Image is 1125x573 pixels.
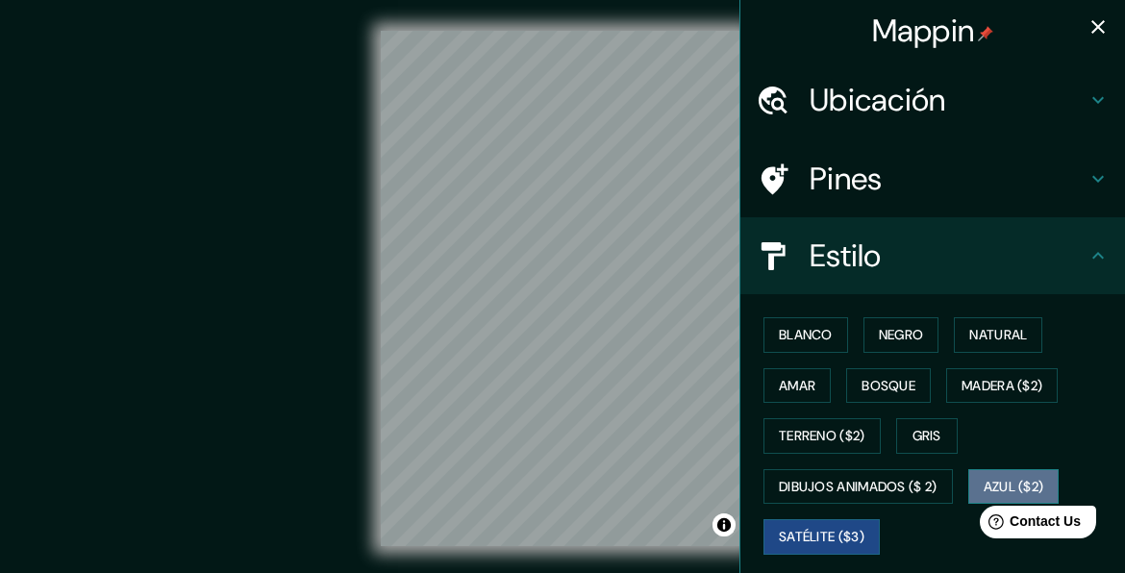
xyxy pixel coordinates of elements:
h4: Estilo [810,237,1087,275]
font: Azul ($2) [984,475,1044,499]
button: Terreno ($2) [763,418,881,454]
font: Natural [969,323,1027,347]
div: Estilo [740,217,1125,294]
font: Terreno ($2) [779,424,865,448]
button: Bosque [846,368,931,404]
iframe: Help widget launcher [954,498,1104,552]
canvas: Mapa [381,31,745,546]
button: Natural [954,317,1042,353]
h4: Ubicación [810,81,1087,119]
button: Amar [763,368,831,404]
button: Madera ($2) [946,368,1058,404]
h4: Pines [810,160,1087,198]
font: Amar [779,374,815,398]
div: Pines [740,140,1125,217]
button: Gris [896,418,958,454]
font: Satélite ($3) [779,525,864,549]
img: pin-icon.png [978,26,993,41]
button: Azul ($2) [968,469,1060,505]
font: Negro [879,323,924,347]
font: Gris [912,424,941,448]
button: Negro [863,317,939,353]
font: Dibujos animados ($ 2) [779,475,937,499]
button: Dibujos animados ($ 2) [763,469,953,505]
font: Bosque [862,374,915,398]
button: Blanco [763,317,848,353]
font: Madera ($2) [962,374,1042,398]
div: Ubicación [740,62,1125,138]
button: Alternar atribución [712,513,736,536]
font: Blanco [779,323,833,347]
font: Mappin [872,11,975,51]
button: Satélite ($3) [763,519,880,555]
